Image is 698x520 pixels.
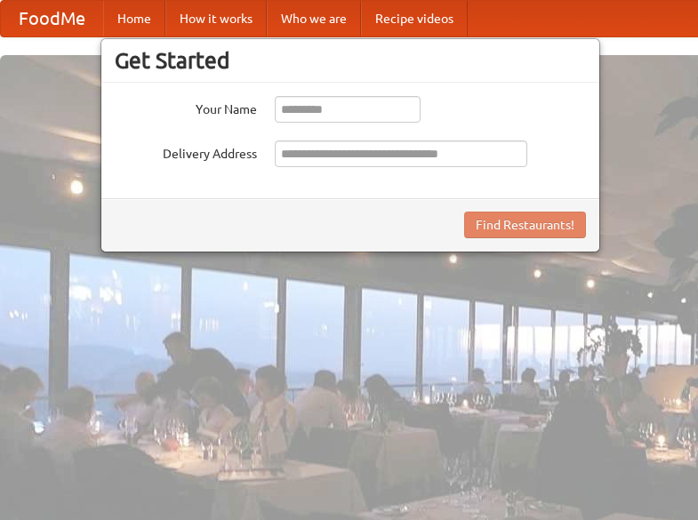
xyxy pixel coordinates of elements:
[115,96,257,118] label: Your Name
[165,1,267,36] a: How it works
[1,1,103,36] a: FoodMe
[267,1,361,36] a: Who we are
[103,1,165,36] a: Home
[115,140,257,163] label: Delivery Address
[361,1,468,36] a: Recipe videos
[115,47,586,74] h3: Get Started
[464,212,586,238] button: Find Restaurants!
